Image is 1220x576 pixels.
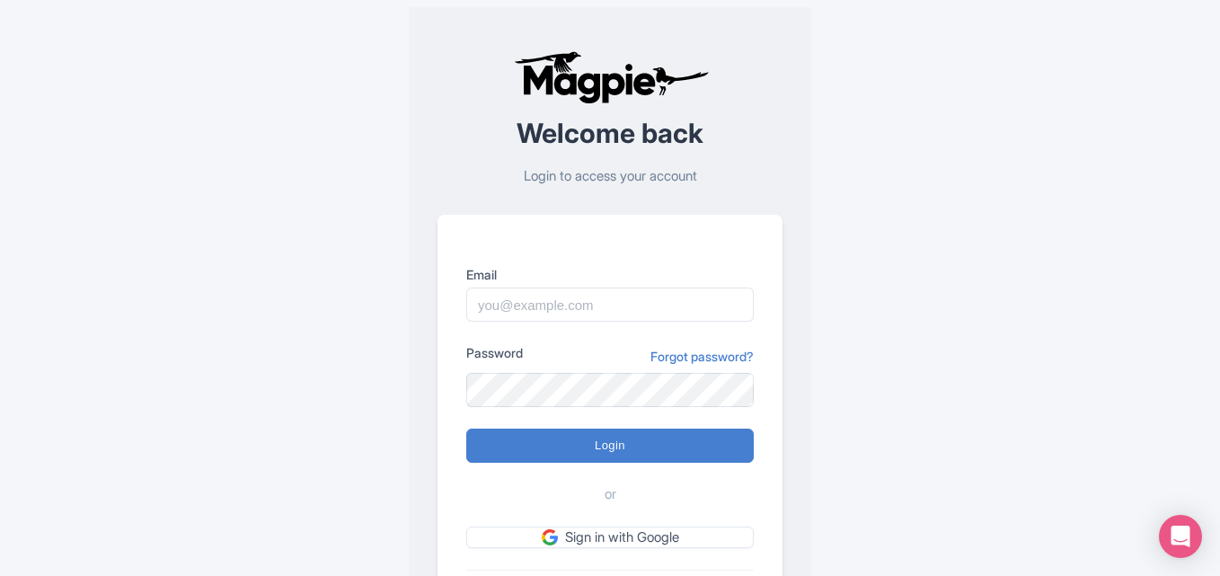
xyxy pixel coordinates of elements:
a: Sign in with Google [466,527,754,549]
span: or [605,484,616,505]
img: logo-ab69f6fb50320c5b225c76a69d11143b.png [509,50,712,104]
input: you@example.com [466,288,754,322]
a: Forgot password? [650,347,754,366]
p: Login to access your account [438,166,782,187]
h2: Welcome back [438,119,782,148]
img: google.svg [542,529,558,545]
label: Email [466,265,754,284]
label: Password [466,343,523,362]
input: Login [466,429,754,463]
div: Open Intercom Messenger [1159,515,1202,558]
